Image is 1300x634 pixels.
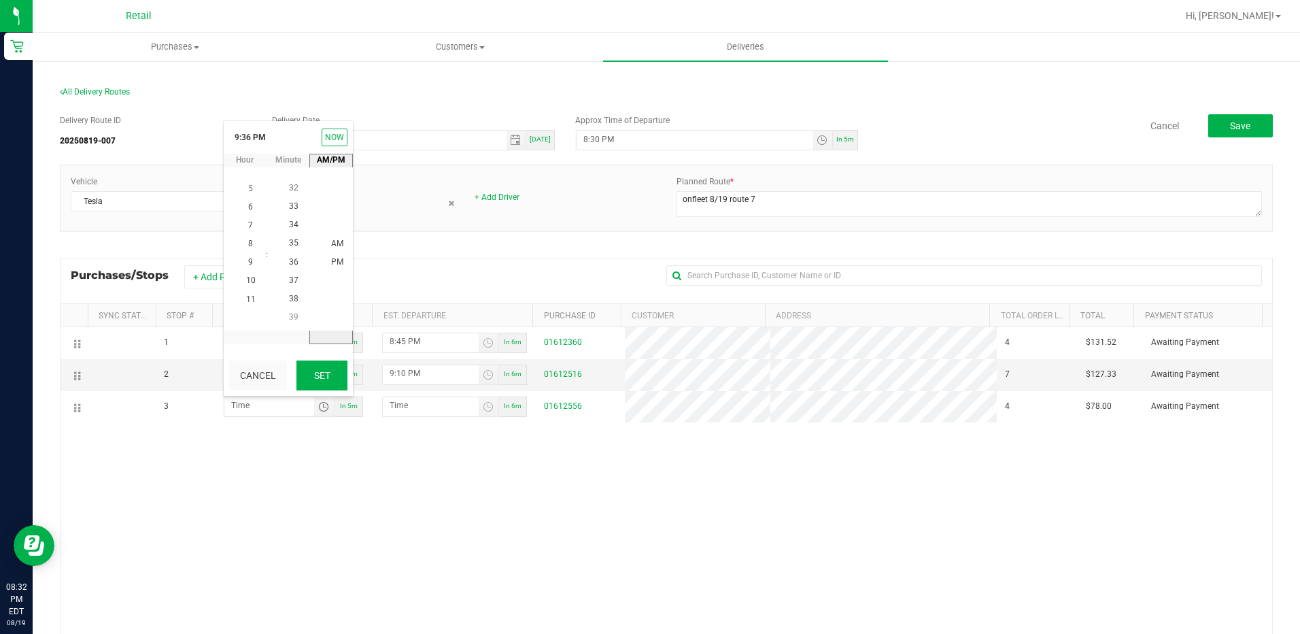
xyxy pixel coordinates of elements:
[246,295,256,304] span: 11
[33,33,318,61] a: Purchases
[296,361,347,390] button: Set time
[6,618,27,628] p: 08/19
[1186,10,1274,21] span: Hi, [PERSON_NAME]!
[383,333,479,350] input: Time
[1151,336,1219,349] span: Awaiting Payment
[71,192,235,211] span: Tesla
[1151,400,1219,413] span: Awaiting Payment
[1086,400,1112,413] span: $78.00
[224,154,267,166] span: hour
[530,135,551,143] span: [DATE]
[272,114,320,127] label: Delivery Date
[126,10,152,22] span: Retail
[1005,368,1010,381] span: 7
[318,41,602,53] span: Customers
[99,311,151,320] a: Sync Status
[1150,119,1179,133] a: Cancel
[1080,311,1105,320] a: Total
[1208,114,1273,137] button: Save
[273,131,506,148] input: Date
[164,400,169,413] span: 3
[989,304,1070,327] th: Total Order Lines
[1086,368,1116,381] span: $127.33
[475,193,519,202] a: + Add Driver
[1151,368,1219,381] span: Awaiting Payment
[1005,336,1010,349] span: 4
[289,276,298,285] span: 37
[544,401,582,411] a: 01612556
[71,267,182,284] span: Purchases/Stops
[60,136,116,146] strong: 20250819-007
[167,311,194,320] a: Stop #
[1086,336,1116,349] span: $131.52
[314,397,334,416] span: Toggle time list
[1230,120,1250,131] span: Save
[708,41,783,53] span: Deliveries
[60,87,130,97] span: All Delivery Routes
[289,257,298,267] span: 36
[479,397,498,416] span: Toggle time list
[164,368,169,381] span: 2
[289,294,298,303] span: 38
[372,304,532,327] th: Est. Departure
[246,276,256,286] span: 10
[224,397,314,414] input: Time
[544,311,596,320] a: Purchase ID
[33,41,317,53] span: Purchases
[6,581,27,618] p: 08:32 PM EDT
[575,114,670,127] label: Approx Time of Departure
[71,176,97,188] label: Vehicle
[289,202,298,212] span: 33
[322,129,347,146] button: Select now
[289,220,298,230] span: 34
[813,131,833,150] span: Toggle time list
[765,304,989,327] th: Address
[248,184,253,193] span: 5
[479,365,498,384] span: Toggle time list
[289,239,298,248] span: 35
[504,402,521,410] span: In 6m
[383,365,479,382] input: Time
[248,202,253,212] span: 6
[1145,311,1213,320] a: Payment Status
[229,127,271,148] span: 9:36 PM
[603,33,888,61] a: Deliveries
[1005,400,1010,413] span: 4
[10,39,24,53] inline-svg: Retail
[577,131,812,148] input: Time
[340,402,358,410] span: In 5m
[836,135,854,143] span: In 5m
[309,154,352,166] span: AM/PM
[479,333,498,352] span: Toggle time list
[229,361,287,390] button: Cancel changes
[60,114,121,127] label: Delivery Route ID
[318,33,602,61] a: Customers
[507,131,526,150] span: Toggle calendar
[289,312,298,322] span: 39
[621,304,765,327] th: Customer
[544,337,582,347] a: 01612360
[267,154,309,166] span: minute
[289,183,298,193] span: 32
[504,370,521,378] span: In 6m
[504,338,521,346] span: In 6m
[544,369,582,379] a: 01612516
[248,258,253,267] span: 9
[677,176,734,188] label: Planned Route
[248,239,253,248] span: 8
[184,265,269,288] button: + Add Purchase
[666,265,1262,286] input: Search Purchase ID, Customer Name or ID
[164,336,169,349] span: 1
[14,525,54,566] iframe: Resource center
[248,220,253,230] span: 7
[331,239,343,248] span: AM
[331,258,343,267] span: PM
[383,397,479,414] input: Time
